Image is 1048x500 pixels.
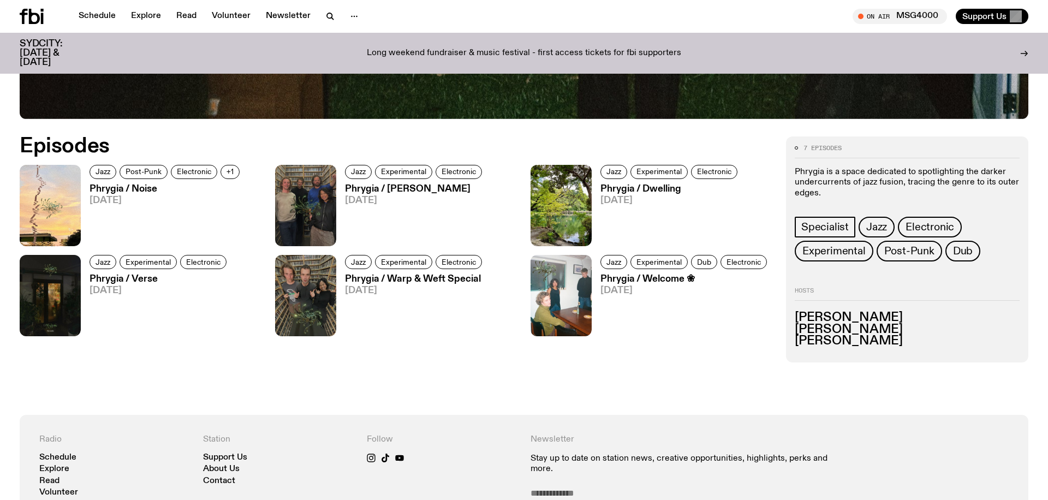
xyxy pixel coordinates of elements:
[336,275,485,336] a: Phrygia / Warp & Weft Special[DATE]
[203,465,240,473] a: About Us
[90,196,243,205] span: [DATE]
[630,255,688,269] a: Experimental
[606,258,621,266] span: Jazz
[436,165,482,179] a: Electronic
[956,9,1028,24] button: Support Us
[630,165,688,179] a: Experimental
[691,255,717,269] a: Dub
[600,165,627,179] a: Jazz
[345,196,485,205] span: [DATE]
[227,168,234,176] span: +1
[884,245,934,257] span: Post-Punk
[442,258,476,266] span: Electronic
[186,258,221,266] span: Electronic
[367,434,517,445] h4: Follow
[177,168,211,176] span: Electronic
[96,258,110,266] span: Jazz
[20,136,688,156] h2: Episodes
[90,286,230,295] span: [DATE]
[803,145,842,151] span: 7 episodes
[345,165,372,179] a: Jazz
[345,275,485,284] h3: Phrygia / Warp & Weft Special
[375,255,432,269] a: Experimental
[866,221,887,233] span: Jazz
[802,245,866,257] span: Experimental
[81,275,230,336] a: Phrygia / Verse[DATE]
[336,184,485,246] a: Phrygia / [PERSON_NAME][DATE]
[39,489,78,497] a: Volunteer
[531,454,845,474] p: Stay up to date on station news, creative opportunities, highlights, perks and more.
[171,165,217,179] a: Electronic
[853,9,947,24] button: On AirMSG4000
[442,168,476,176] span: Electronic
[953,245,973,257] span: Dub
[39,454,76,462] a: Schedule
[600,196,741,205] span: [DATE]
[72,9,122,24] a: Schedule
[697,168,731,176] span: Electronic
[20,39,90,67] h3: SYDCITY: [DATE] & [DATE]
[375,165,432,179] a: Experimental
[345,255,372,269] a: Jazz
[600,184,741,194] h3: Phrygia / Dwelling
[221,165,240,179] button: +1
[436,255,482,269] a: Electronic
[801,221,849,233] span: Specialist
[877,241,942,261] a: Post-Punk
[96,168,110,176] span: Jazz
[180,255,227,269] a: Electronic
[906,221,954,233] span: Electronic
[203,477,235,485] a: Contact
[600,286,770,295] span: [DATE]
[898,217,962,237] a: Electronic
[351,168,366,176] span: Jazz
[600,255,627,269] a: Jazz
[126,168,162,176] span: Post-Punk
[795,288,1020,301] h2: Hosts
[592,184,741,246] a: Phrygia / Dwelling[DATE]
[120,255,177,269] a: Experimental
[90,184,243,194] h3: Phrygia / Noise
[697,258,711,266] span: Dub
[606,168,621,176] span: Jazz
[170,9,203,24] a: Read
[39,477,59,485] a: Read
[90,275,230,284] h3: Phrygia / Verse
[126,258,171,266] span: Experimental
[600,275,770,284] h3: Phrygia / Welcome ❀
[945,241,980,261] a: Dub
[124,9,168,24] a: Explore
[795,217,855,237] a: Specialist
[592,275,770,336] a: Phrygia / Welcome ❀[DATE]
[720,255,767,269] a: Electronic
[795,241,873,261] a: Experimental
[90,165,116,179] a: Jazz
[962,11,1007,21] span: Support Us
[367,49,681,58] p: Long weekend fundraiser & music festival - first access tickets for fbi supporters
[795,167,1020,199] p: Phrygia is a space dedicated to spotlighting the darker undercurrents of jazz fusion, tracing the...
[39,434,190,445] h4: Radio
[259,9,317,24] a: Newsletter
[795,335,1020,347] h3: [PERSON_NAME]
[859,217,895,237] a: Jazz
[531,434,845,445] h4: Newsletter
[636,168,682,176] span: Experimental
[39,465,69,473] a: Explore
[351,258,366,266] span: Jazz
[691,165,737,179] a: Electronic
[381,258,426,266] span: Experimental
[345,184,485,194] h3: Phrygia / [PERSON_NAME]
[203,434,354,445] h4: Station
[81,184,243,246] a: Phrygia / Noise[DATE]
[205,9,257,24] a: Volunteer
[120,165,168,179] a: Post-Punk
[203,454,247,462] a: Support Us
[381,168,426,176] span: Experimental
[795,324,1020,336] h3: [PERSON_NAME]
[727,258,761,266] span: Electronic
[345,286,485,295] span: [DATE]
[795,312,1020,324] h3: [PERSON_NAME]
[636,258,682,266] span: Experimental
[90,255,116,269] a: Jazz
